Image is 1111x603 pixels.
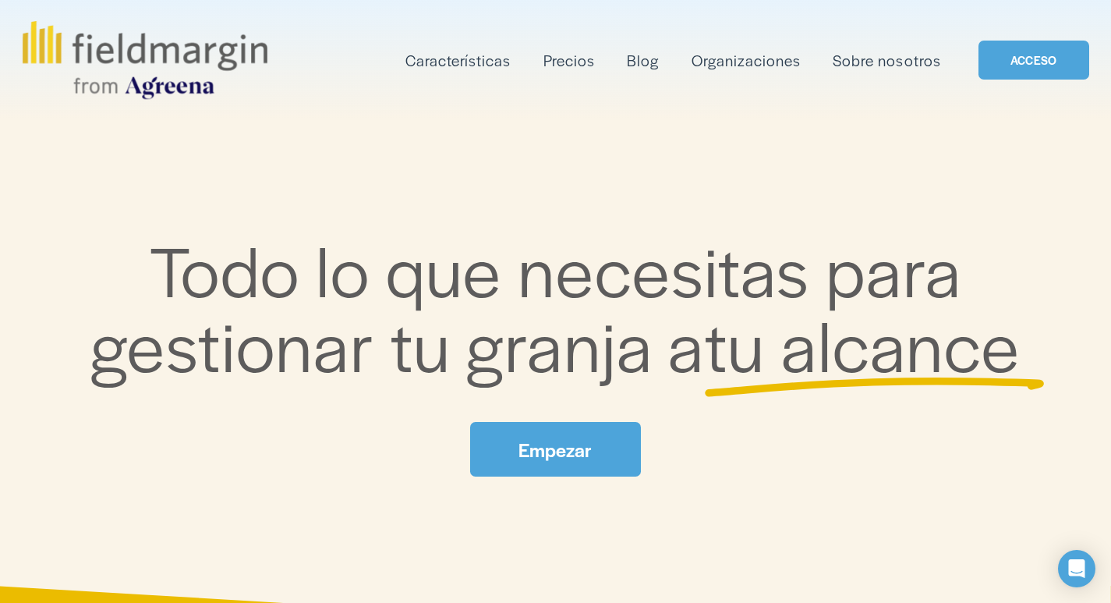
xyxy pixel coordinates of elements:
[405,48,511,73] a: menú desplegable de carpetas
[692,49,801,71] font: Organizaciones
[90,220,977,392] font: Todo lo que necesitas para gestionar tu granja a
[833,48,940,73] a: Sobre nosotros
[23,21,267,99] img: fieldmargin.com
[833,49,940,71] font: Sobre nosotros
[627,48,659,73] a: Blog
[518,436,592,463] font: Empezar
[627,49,659,71] font: Blog
[1058,550,1095,587] div: Abrir Intercom Messenger
[470,422,641,477] a: Empezar
[692,48,801,73] a: Organizaciones
[543,48,595,73] a: Precios
[705,295,1021,392] font: tu alcance
[543,49,595,71] font: Precios
[405,49,511,71] font: Características
[1010,52,1057,68] font: ACCESO
[978,41,1088,80] a: ACCESO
